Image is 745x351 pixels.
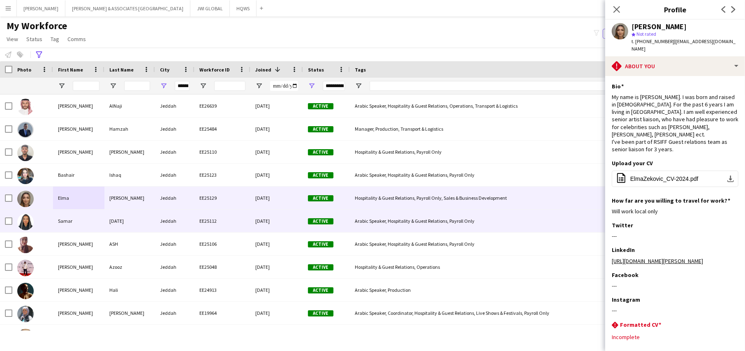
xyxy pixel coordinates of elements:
div: [PERSON_NAME] [104,141,155,163]
button: Open Filter Menu [308,82,315,90]
div: Manager, Production, Transport & Logistics [350,118,692,140]
div: Jeddah [155,164,194,186]
span: My Workforce [7,20,67,32]
input: Last Name Filter Input [124,81,150,91]
div: [PERSON_NAME] [104,302,155,324]
div: Azooz [104,256,155,278]
button: Open Filter Menu [255,82,263,90]
div: [DATE] [104,210,155,232]
div: Jeddah [155,233,194,255]
button: Open Filter Menu [199,82,207,90]
div: Hospitality & Guest Relations, Payroll Only, Sales & Business Development [350,187,692,209]
button: JWI GLOBAL [190,0,230,16]
div: Jeddah [155,118,194,140]
input: Workforce ID Filter Input [214,81,245,91]
span: Active [308,218,333,224]
a: Tag [47,34,62,44]
img: Shahad Bahabishi [17,329,34,345]
div: [PERSON_NAME] [53,233,104,255]
h3: Instagram [612,296,640,303]
div: --- [612,232,738,240]
app-action-btn: Advanced filters [34,50,44,60]
span: Active [308,103,333,109]
h3: Profile [605,4,745,15]
span: Tag [51,35,59,43]
div: [PERSON_NAME] [53,279,104,301]
div: Hospitality & Guest Relations, Operations [350,256,692,278]
span: Last Name [109,67,134,73]
span: Active [308,149,333,155]
div: [PERSON_NAME] [53,302,104,324]
div: Will work local only [612,208,738,215]
div: Jeddah [155,256,194,278]
button: Open Filter Menu [109,82,117,90]
div: EE26639 [194,95,250,117]
div: EE25106 [194,233,250,255]
div: EE25112 [194,210,250,232]
span: Tags [355,67,366,73]
span: Status [308,67,324,73]
h3: Formatted CV [620,321,661,328]
div: EE25110 [194,141,250,163]
h3: How far are you willing to travel for work? [612,197,730,204]
span: Active [308,172,333,178]
div: Jeddah [155,141,194,163]
div: --- [612,307,738,314]
div: --- [612,282,738,289]
span: Not rated [636,31,656,37]
div: EE24913 [194,279,250,301]
img: Suad Abukar [17,306,34,322]
span: City [160,67,169,73]
div: Arabic Speaker, Coordinator, Hospitality & Guest Relations, Live Shows & Festivals, Payroll Only [350,302,692,324]
div: Shahad [53,325,104,347]
div: Bahabishi [104,325,155,347]
input: First Name Filter Input [73,81,99,91]
div: [DATE] [250,141,303,163]
span: First Name [58,67,83,73]
div: [DATE] [250,233,303,255]
div: [DATE] [250,118,303,140]
div: Arabic Speaker, Hospitality & Guest Relations, Payroll Only [350,210,692,232]
span: t. [PHONE_NUMBER] [632,38,674,44]
div: EE25048 [194,256,250,278]
div: [PERSON_NAME] [53,141,104,163]
div: Hospitality & Guest Relations, Payroll Only [350,141,692,163]
div: Ishaq [104,164,155,186]
button: [PERSON_NAME] & ASSOCIATES [GEOGRAPHIC_DATA] [65,0,190,16]
span: View [7,35,18,43]
div: Hamzah [104,118,155,140]
input: Tags Filter Input [370,81,687,91]
div: [DATE] [250,164,303,186]
span: | [EMAIL_ADDRESS][DOMAIN_NAME] [632,38,736,52]
a: Status [23,34,46,44]
div: [DATE] [250,95,303,117]
h3: Facebook [612,271,639,279]
span: Workforce ID [199,67,230,73]
div: About you [605,56,745,76]
div: EE16282 [194,325,250,347]
img: Mohammed Hali [17,283,34,299]
input: City Filter Input [175,81,190,91]
div: [DATE] [250,187,303,209]
img: Abdualaziz Azooz [17,260,34,276]
div: Jeddah [155,325,194,347]
span: Active [308,287,333,293]
div: [DATE] [250,325,303,347]
span: Active [308,241,333,247]
div: Arabic Speaker, Hospitality & Guest Relations, Payroll Only [350,164,692,186]
div: EE25129 [194,187,250,209]
button: HQWS [230,0,257,16]
button: Everyone5,964 [603,29,644,39]
h3: Twitter [612,222,633,229]
a: View [3,34,21,44]
div: [PERSON_NAME] [53,256,104,278]
span: ElmaZekovic_CV-2024.pdf [630,175,699,182]
div: Arabic Speaker, Hospitality & Guest Relations, Operations, Transport & Logistics [350,95,692,117]
img: Bashair Ishaq [17,168,34,184]
span: Active [308,195,333,201]
div: EE19964 [194,302,250,324]
span: Comms [67,35,86,43]
span: Active [308,310,333,316]
div: ADMIN, Financial & HR, Arabic Speaker, Conferences, Ceremonies & Exhibitions, Coordinator, Done B... [350,325,692,347]
button: Open Filter Menu [58,82,65,90]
